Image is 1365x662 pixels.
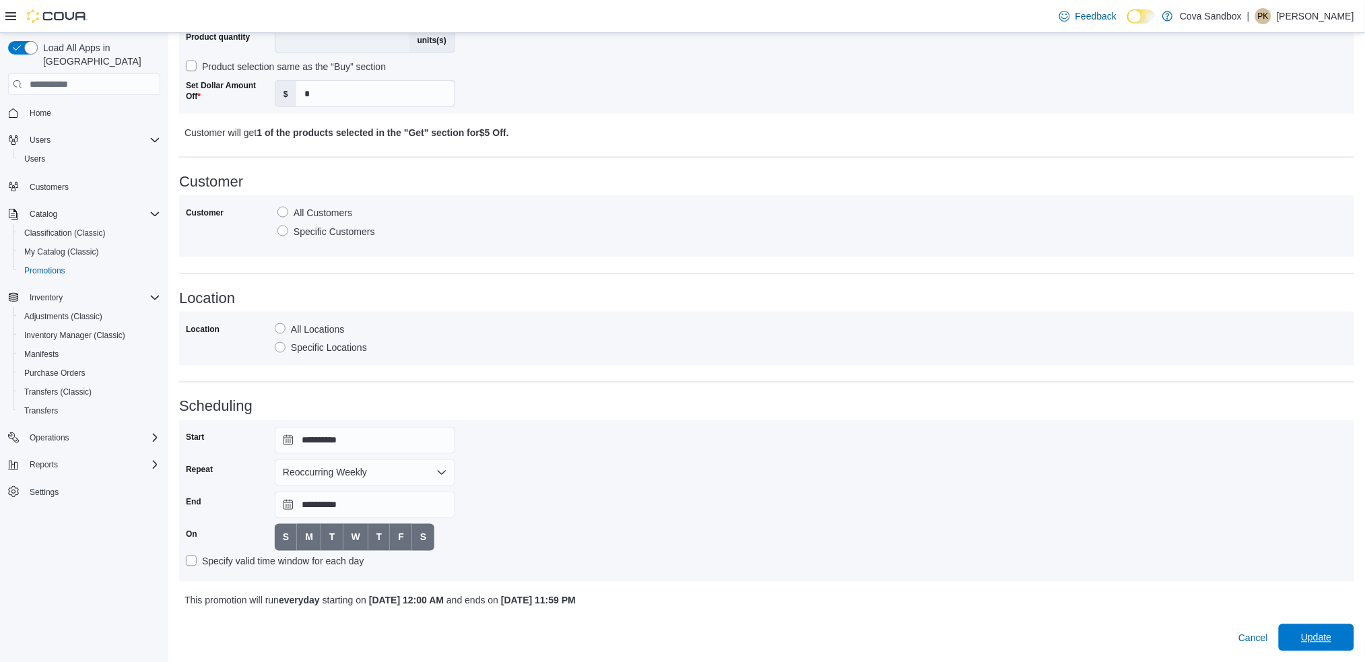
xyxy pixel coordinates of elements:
[3,455,166,474] button: Reports
[24,368,86,378] span: Purchase Orders
[279,595,320,606] b: every day
[1054,3,1122,30] a: Feedback
[30,487,59,498] span: Settings
[24,484,160,500] span: Settings
[275,321,344,337] label: All Locations
[1075,9,1117,23] span: Feedback
[3,176,166,196] button: Customers
[19,403,160,419] span: Transfers
[1277,8,1354,24] p: [PERSON_NAME]
[24,387,92,397] span: Transfers (Classic)
[19,384,97,400] a: Transfers (Classic)
[19,384,160,400] span: Transfers (Classic)
[1279,624,1354,651] button: Update
[13,307,166,326] button: Adjustments (Classic)
[24,179,74,195] a: Customers
[409,27,455,53] label: units(s)
[275,492,455,519] input: Press the down key to open a popover containing a calendar.
[179,399,1354,415] h3: Scheduling
[19,225,160,241] span: Classification (Classic)
[368,524,391,551] button: T
[186,554,364,570] label: Specify valid time window for each day
[186,465,213,475] label: Repeat
[13,345,166,364] button: Manifests
[186,32,250,42] label: Product quantity
[24,290,160,306] span: Inventory
[13,364,166,383] button: Purchase Orders
[352,531,360,544] span: W
[19,225,111,241] a: Classification (Classic)
[24,228,106,238] span: Classification (Classic)
[30,209,57,220] span: Catalog
[179,174,1354,190] h3: Customer
[24,206,63,222] button: Catalog
[186,497,201,508] label: End
[297,524,321,551] button: M
[24,154,45,164] span: Users
[19,346,160,362] span: Manifests
[19,244,160,260] span: My Catalog (Classic)
[186,59,386,75] label: Product selection same as the “Buy” section
[277,205,352,221] label: All Customers
[30,108,51,119] span: Home
[30,432,69,443] span: Operations
[186,207,224,218] label: Customer
[277,224,375,240] label: Specific Customers
[19,327,160,343] span: Inventory Manager (Classic)
[24,330,125,341] span: Inventory Manager (Classic)
[185,593,1058,609] p: This promotion will run starting on and ends on
[3,288,166,307] button: Inventory
[1258,8,1269,24] span: PK
[275,524,297,551] button: S
[179,290,1354,306] h3: Location
[24,430,75,446] button: Operations
[186,529,197,540] label: On
[19,244,104,260] a: My Catalog (Classic)
[13,261,166,280] button: Promotions
[3,428,166,447] button: Operations
[1233,625,1273,652] button: Cancel
[1255,8,1271,24] div: Prajkta Kusurkar
[24,132,160,148] span: Users
[186,432,204,443] label: Start
[1180,8,1242,24] p: Cova Sandbox
[8,98,160,537] nav: Complex example
[24,430,160,446] span: Operations
[275,427,455,454] input: Press the down key to open a popover containing a calendar.
[19,403,63,419] a: Transfers
[24,105,57,121] a: Home
[13,224,166,242] button: Classification (Classic)
[283,531,289,544] span: S
[275,459,455,486] button: Reoccurring Weekly
[376,531,382,544] span: T
[1127,9,1156,24] input: Dark Mode
[369,595,444,606] b: [DATE] 12:00 AM
[13,383,166,401] button: Transfers (Classic)
[24,290,68,306] button: Inventory
[185,125,1058,141] p: Customer will get
[186,80,269,102] label: Set Dollar Amount Off
[3,482,166,502] button: Settings
[19,263,71,279] a: Promotions
[3,103,166,123] button: Home
[13,326,166,345] button: Inventory Manager (Classic)
[257,127,508,138] b: 1 of the products selected in the "Get" section for $5 Off .
[19,151,51,167] a: Users
[390,524,412,551] button: F
[1301,631,1331,644] span: Update
[24,311,102,322] span: Adjustments (Classic)
[27,9,88,23] img: Cova
[24,265,65,276] span: Promotions
[30,135,51,145] span: Users
[398,531,404,544] span: F
[343,524,368,551] button: W
[24,246,99,257] span: My Catalog (Classic)
[24,457,63,473] button: Reports
[24,349,59,360] span: Manifests
[13,242,166,261] button: My Catalog (Classic)
[420,531,426,544] span: S
[1238,632,1268,645] span: Cancel
[24,457,160,473] span: Reports
[38,41,160,68] span: Load All Apps in [GEOGRAPHIC_DATA]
